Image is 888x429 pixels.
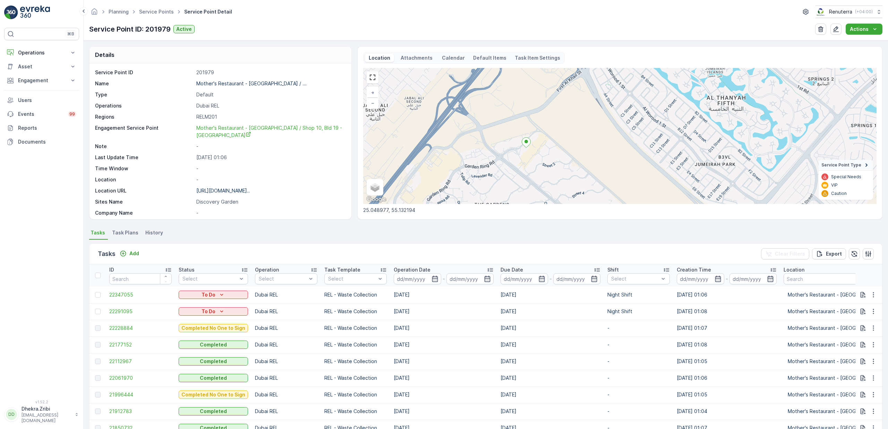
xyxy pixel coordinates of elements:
[607,408,670,415] p: -
[89,24,171,34] p: Service Point ID: 201979
[196,69,344,76] p: 201979
[196,80,307,86] p: Mother's Restaurant - [GEOGRAPHIC_DATA] / ...
[4,6,18,19] img: logo
[324,341,387,348] p: REL - Waste Collection
[255,358,317,365] p: Dubai REL
[497,403,604,420] td: [DATE]
[390,286,497,303] td: [DATE]
[18,125,76,131] p: Reports
[501,266,523,273] p: Due Date
[179,291,248,299] button: To Do
[196,143,344,150] p: -
[367,72,378,83] a: View Fullscreen
[328,275,376,282] p: Select
[368,54,391,61] p: Location
[109,391,172,398] span: 21996444
[497,303,604,320] td: [DATE]
[179,391,248,399] button: Completed No One to Sign
[607,266,619,273] p: Shift
[390,370,497,386] td: [DATE]
[371,89,374,95] span: +
[181,391,245,398] p: Completed No One to Sign
[611,275,659,282] p: Select
[816,8,826,16] img: Screenshot_2024-07-26_at_13.33.01.png
[95,113,194,120] p: Regions
[324,391,387,398] p: REL - Waste Collection
[4,93,79,107] a: Users
[117,249,142,258] button: Add
[196,176,344,183] p: -
[673,370,780,386] td: [DATE] 01:06
[18,111,64,118] p: Events
[109,325,172,332] a: 22228884
[109,273,172,284] input: Search
[390,386,497,403] td: [DATE]
[91,10,98,16] a: Homepage
[394,273,441,284] input: dd/mm/yyyy
[816,6,882,18] button: Renuterra(+04:00)
[95,154,194,161] p: Last Update Time
[673,386,780,403] td: [DATE] 01:05
[95,375,101,381] div: Toggle Row Selected
[200,375,227,381] p: Completed
[497,320,604,336] td: [DATE]
[95,165,194,172] p: Time Window
[673,336,780,353] td: [DATE] 01:08
[726,275,728,283] p: -
[173,25,195,33] button: Active
[95,143,194,150] p: Note
[196,198,344,205] p: Discovery Garden
[673,303,780,320] td: [DATE] 01:08
[673,403,780,420] td: [DATE] 01:04
[850,26,869,33] p: Actions
[95,392,101,397] div: Toggle Row Selected
[390,320,497,336] td: [DATE]
[761,248,809,259] button: Clear Filters
[109,408,172,415] span: 21912783
[501,273,548,284] input: dd/mm/yyyy
[400,54,434,61] p: Attachments
[179,407,248,415] button: Completed
[4,74,79,87] button: Engagement
[497,386,604,403] td: [DATE]
[95,342,101,348] div: Toggle Row Selected
[497,370,604,386] td: [DATE]
[826,250,842,257] p: Export
[367,180,383,195] a: Layers
[324,375,387,381] p: REL - Waste Collection
[324,408,387,415] p: REL - Waste Collection
[179,357,248,366] button: Completed
[729,273,777,284] input: dd/mm/yyyy
[200,408,227,415] p: Completed
[109,308,172,315] span: 22291095
[390,403,497,420] td: [DATE]
[4,400,79,404] span: v 1.52.2
[4,107,79,121] a: Events99
[324,308,387,315] p: REL - Waste Collection
[775,250,805,257] p: Clear Filters
[607,341,670,348] p: -
[497,286,604,303] td: [DATE]
[831,191,847,196] p: Caution
[109,291,172,298] a: 22347055
[607,291,670,298] p: Night Shift
[95,309,101,314] div: Toggle Row Selected
[95,187,194,194] p: Location URL
[98,249,116,259] p: Tasks
[183,8,233,15] span: Service Point Detail
[179,266,195,273] p: Status
[95,80,194,87] p: Name
[18,63,65,70] p: Asset
[677,273,724,284] input: dd/mm/yyyy
[95,409,101,414] div: Toggle Row Selected
[255,341,317,348] p: Dubai REL
[607,325,670,332] p: -
[18,49,65,56] p: Operations
[363,207,877,214] p: 25.048977, 55.132194
[497,336,604,353] td: [DATE]
[202,308,215,315] p: To Do
[109,375,172,381] a: 22061970
[179,307,248,316] button: To Do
